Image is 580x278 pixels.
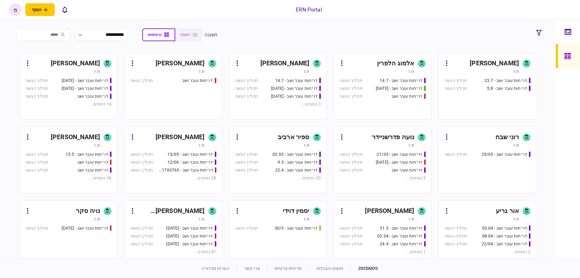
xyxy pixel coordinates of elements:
button: פתח תפריט להוספת לקוח [25,3,55,16]
div: דו״חות עובר ושב - 23.7 [485,77,527,84]
a: יסמין דוידית.זדו״חות עובר ושב - 30/3תהליך הגשה [229,201,327,267]
div: דו״חות עובר ושב - 30/3 [275,225,318,231]
div: תהליך הגשה [235,167,258,173]
div: [PERSON_NAME] [260,59,310,68]
div: דו״חות עובר ושב - 03.03 [272,151,317,158]
div: תהליך הגשה [340,233,362,239]
div: תהליך הגשה [444,151,467,158]
div: [PERSON_NAME] [365,206,414,216]
div: 16 נוספים ... [25,101,111,107]
div: ת.ז [304,142,309,148]
div: דו״חות עובר ושב - 12/06 [167,159,213,165]
div: דו״חות עובר ושב - 5.8 [487,85,527,92]
div: דו״חות עובר ושב - 15/05 [167,151,213,158]
div: דו״חות עובר ושב - 03.04 [482,225,527,231]
div: דו״חות עובר ושב [77,159,108,165]
div: תהליך הגשה [130,77,153,84]
a: תנאים והגבלות [317,266,343,271]
div: ת.ז [304,216,309,222]
div: ת.ז [304,68,309,74]
div: [PERSON_NAME] [470,59,519,68]
div: דו״חות עובר ושב - 02.04 [377,233,422,239]
div: מ [9,3,22,16]
a: [PERSON_NAME]ת.זדו״חות עובר ושב - 15.5תהליך הגשהדו״חות עובר ושבתהליך הגשהדו״חות עובר ושבתהליך הגש... [20,127,117,193]
div: תהליך הגשה [130,225,153,231]
div: ספיר ארביב [278,132,309,142]
a: רוני שבחת.זדו״חות עובר ושב - 25/05תהליך הגשה [439,127,536,193]
div: תהליך הגשה [235,85,258,92]
a: [PERSON_NAME]ת.זדו״חות עובר ושב - 14.7תהליך הגשהדו״חות עובר ושב - 23.7.25תהליך הגשהדו״חות עובר וש... [229,53,327,119]
div: 30 נוספים ... [235,175,321,181]
div: דו״חות עובר ושב - 22/04 [482,241,527,247]
a: צרו קשר [244,266,260,271]
div: תהליך הגשה [25,167,48,173]
div: רוני שבח [495,132,519,142]
div: 5 נוספים ... [340,175,426,181]
div: דו״חות עובר ושב - 19.03.2025 [62,225,108,231]
a: אלמוג הלפריןת.זדו״חות עובר ושב - 14.7תהליך הגשהדו״חות עובר ושב - 15.07.25תהליך הגשהדו״חות עובר וש... [334,53,431,119]
a: נויה סקרת.זדו״חות עובר ושב - 19.03.2025תהליך הגשה [20,201,117,267]
div: תהליך הגשה [130,151,153,158]
div: תהליך הגשה [235,151,258,158]
div: ERN Portal [296,6,322,14]
div: תהליך הגשה [340,167,362,173]
div: תהליך הגשה [340,93,362,100]
button: כרטיסיות [142,28,175,41]
div: ת.ז [514,142,519,148]
div: דו״חות עובר ושב - 03/06/25 [376,159,422,165]
div: תהליך הגשה [130,159,153,165]
div: 2 נוספים ... [444,249,530,255]
div: דו״חות עובר ושב [77,167,108,173]
div: © 2025 AIO [351,265,379,272]
div: תהליך הגשה [235,77,258,84]
button: רשימה [175,28,202,41]
div: [PERSON_NAME] [PERSON_NAME] [137,206,205,216]
div: דו״חות עובר ושב [391,167,422,173]
div: דו״חות עובר ושב - 9.3 [278,159,318,165]
a: [PERSON_NAME]ת.זדו״חות עובר ושב - 25.06.25תהליך הגשהדו״חות עובר ושב - 26.06.25תהליך הגשהדו״חות עו... [20,53,117,119]
div: ת.ז [514,216,519,222]
div: תהליך הגשה [444,77,467,84]
div: אור גריע [496,206,519,216]
div: תהליך הגשה [235,93,258,100]
div: תהליך הגשה [235,225,258,231]
div: תהליך הגשה [444,233,467,239]
div: תהליך הגשה [340,159,362,165]
div: [PERSON_NAME] [156,59,205,68]
div: דו״חות עובר ושב - 19.3.25 [166,241,213,247]
div: ת.ז [199,68,205,74]
div: תצוגה [205,31,217,38]
div: תהליך הגשה [25,159,48,165]
div: דו״חות עובר ושב - 26.06.25 [62,85,108,92]
div: ת.ז [94,216,100,222]
a: הערות מהדורה [201,266,229,271]
div: תהליך הגשה [340,85,362,92]
a: נועה פדרשניידרת.זדו״חות עובר ושב - 21/05תהליך הגשהדו״חות עובר ושב - 03/06/25תהליך הגשהדו״חות עובר... [334,127,431,193]
div: תהליך הגשה [25,225,48,231]
div: דו״חות עובר ושב - 22.4 [275,167,318,173]
span: רשימה [180,33,191,37]
div: תהליך הגשה [130,241,153,247]
div: דו״חות עובר ושב - 08.04 [482,233,527,239]
div: תהליך הגשה [130,233,153,239]
div: דו״חות עובר ושב - 23.7.25 [271,85,317,92]
div: תהליך הגשה [444,241,467,247]
div: ת.ז [94,142,100,148]
div: 28 נוספים ... [130,175,216,181]
div: תהליך הגשה [235,159,258,165]
div: תהליך הגשה [340,225,362,231]
div: דו״חות עובר ושב - 21/05 [377,151,422,158]
div: 81 נוספים ... [130,249,216,255]
div: ת.ז [514,68,519,74]
div: 3 נוספים ... [235,101,321,107]
button: פתח רשימת התראות [58,3,71,16]
a: ספיר ארביבת.זדו״חות עובר ושב - 03.03תהליך הגשהדו״חות עובר ושב - 9.3תהליך הגשהדו״חות עובר ושב - 22... [229,127,327,193]
div: דו״חות עובר ושב - 15.07.25 [376,85,422,92]
div: דו״חות עובר ושב - 24.4 [380,241,422,247]
div: תהליך הגשה [25,151,48,158]
div: אלמוג הלפרין [377,59,414,68]
a: [PERSON_NAME]ת.זדו״חות עובר ושבתהליך הגשה [124,53,222,119]
div: דו״חות עובר ושב - 511763765 18/06 [159,167,213,173]
div: תהליך הגשה [130,167,153,173]
div: 1 נוספים ... [340,249,426,255]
